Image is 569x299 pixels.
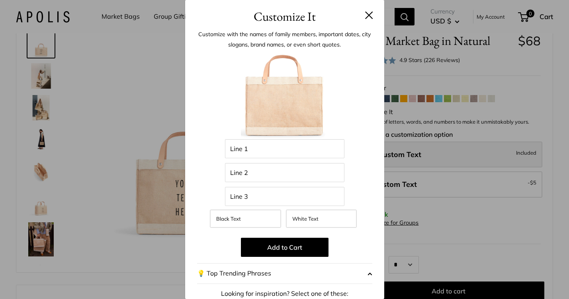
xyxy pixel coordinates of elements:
span: White Text [292,216,319,222]
label: White Text [286,210,357,228]
button: 💡 Top Trending Phrases [197,263,372,284]
button: Add to Cart [241,238,328,257]
label: Black Text [210,210,281,228]
span: Black Text [216,216,241,222]
img: petitemarketbagweb.001.jpeg [241,52,328,139]
p: Customize with the names of family members, important dates, city slogans, brand names, or even s... [197,29,372,50]
h3: Customize It [197,7,372,26]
